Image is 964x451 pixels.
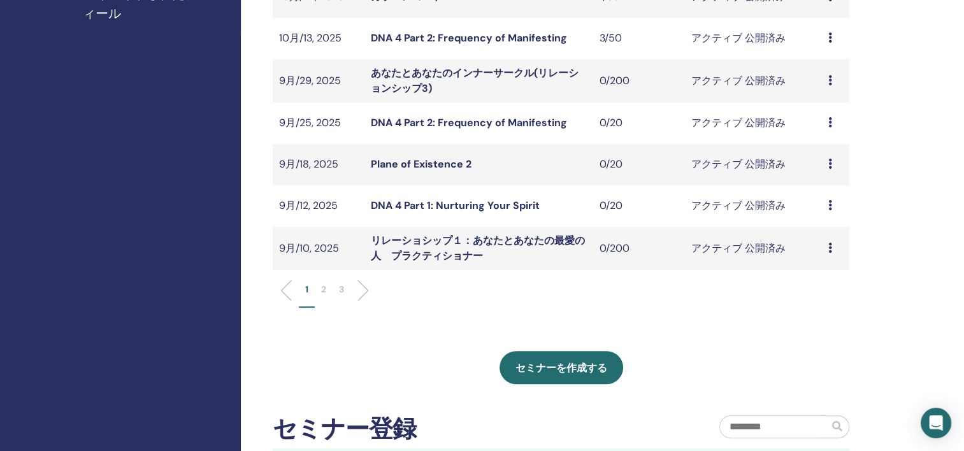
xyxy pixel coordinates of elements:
[371,157,471,171] a: Plane of Existence 2
[684,144,821,185] td: アクティブ 公開済み
[593,59,685,103] td: 0/200
[684,103,821,144] td: アクティブ 公開済み
[684,227,821,270] td: アクティブ 公開済み
[371,199,540,212] a: DNA 4 Part 1: Nurturing Your Spirit
[371,116,567,129] a: DNA 4 Part 2: Frequency of Manifesting
[593,18,685,59] td: 3/50
[273,18,364,59] td: 10月/13, 2025
[273,144,364,185] td: 9月/18, 2025
[273,59,364,103] td: 9月/29, 2025
[371,234,585,262] a: リレーショシップ１：あなたとあなたの最愛の人 プラクティショナー
[684,18,821,59] td: アクティブ 公開済み
[273,103,364,144] td: 9月/25, 2025
[339,283,344,296] p: 3
[305,283,308,296] p: 1
[593,103,685,144] td: 0/20
[500,351,623,384] a: セミナーを作成する
[515,361,607,375] span: セミナーを作成する
[273,227,364,270] td: 9月/10, 2025
[921,408,951,438] div: Open Intercom Messenger
[593,144,685,185] td: 0/20
[684,59,821,103] td: アクティブ 公開済み
[593,227,685,270] td: 0/200
[371,31,567,45] a: DNA 4 Part 2: Frequency of Manifesting
[321,283,326,296] p: 2
[684,185,821,227] td: アクティブ 公開済み
[593,185,685,227] td: 0/20
[371,66,579,95] a: あなたとあなたのインナーサークル(リレーションシップ3)
[273,185,364,227] td: 9月/12, 2025
[273,415,416,444] h2: セミナー登録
